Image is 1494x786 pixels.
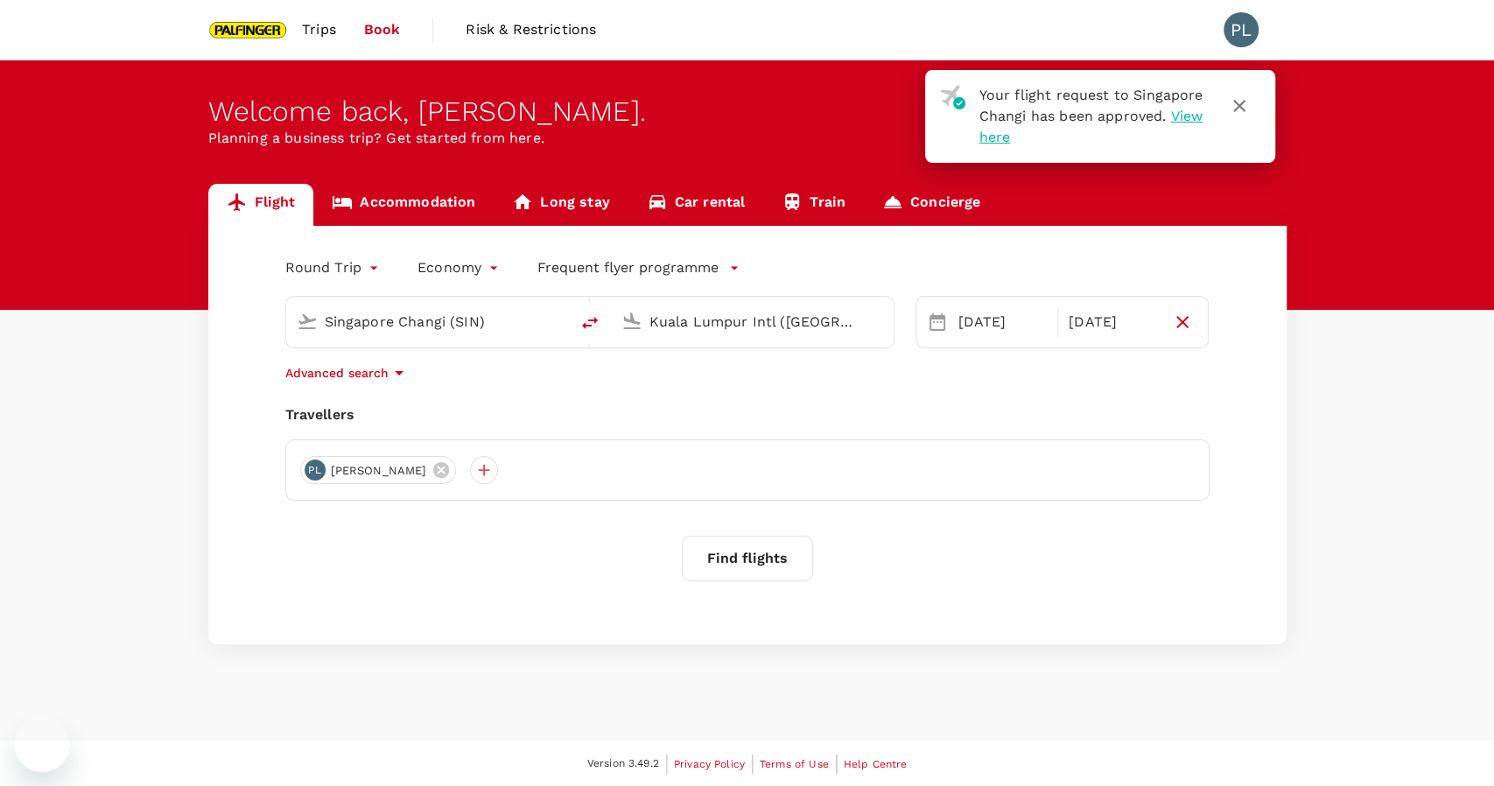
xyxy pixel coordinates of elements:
div: Welcome back , [PERSON_NAME] . [208,95,1287,128]
div: PL [305,460,326,481]
button: Open [557,319,560,323]
input: Going to [649,308,857,335]
span: Book [364,19,401,40]
span: Version 3.49.2 [587,755,659,773]
span: Your flight request to Singapore Changi has been approved. [979,87,1203,124]
span: Help Centre [844,758,908,770]
div: PL[PERSON_NAME] [300,456,457,484]
button: Frequent flyer programme [537,257,740,278]
div: [DATE] [951,305,1054,340]
div: PL [1224,12,1259,47]
div: Round Trip [285,254,383,282]
button: Find flights [682,536,813,581]
div: Economy [417,254,502,282]
button: delete [569,302,611,344]
span: Terms of Use [760,758,829,770]
a: Terms of Use [760,754,829,774]
div: Travellers [285,404,1210,425]
a: Accommodation [313,184,494,226]
img: Palfinger Asia Pacific Pte Ltd [208,11,289,49]
p: Frequent flyer programme [537,257,719,278]
button: Open [881,319,885,323]
a: Privacy Policy [674,754,745,774]
a: Concierge [864,184,999,226]
a: Flight [208,184,314,226]
span: Trips [302,19,336,40]
p: Planning a business trip? Get started from here. [208,128,1287,149]
span: Privacy Policy [674,758,745,770]
div: [DATE] [1062,305,1164,340]
a: Car rental [628,184,764,226]
p: Advanced search [285,364,389,382]
img: flight-approved [940,85,965,109]
input: Depart from [325,308,532,335]
span: Risk & Restrictions [466,19,596,40]
a: Help Centre [844,754,908,774]
iframe: Button to launch messaging window [14,716,70,772]
span: [PERSON_NAME] [320,462,438,480]
button: Advanced search [285,362,410,383]
a: Long stay [494,184,628,226]
a: Train [763,184,864,226]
